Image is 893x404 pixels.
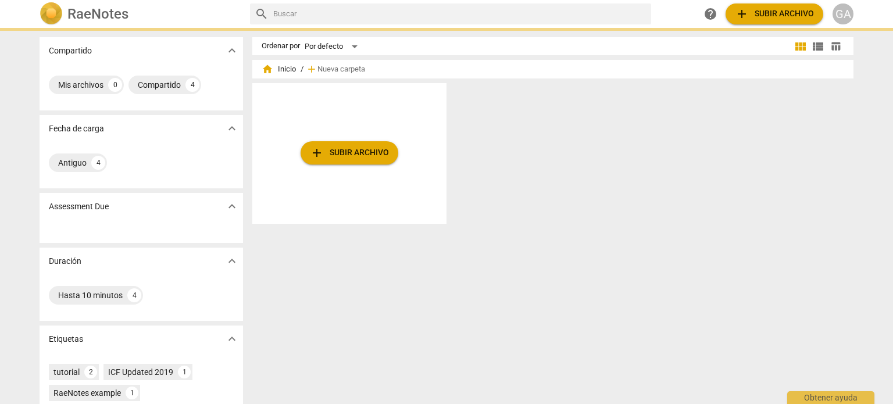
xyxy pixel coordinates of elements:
div: 4 [91,156,105,170]
span: expand_more [225,121,239,135]
span: Nueva carpeta [317,65,365,74]
input: Buscar [273,5,646,23]
span: Subir archivo [310,146,389,160]
span: Subir archivo [735,7,814,21]
p: Assessment Due [49,201,109,213]
div: 0 [108,78,122,92]
span: expand_more [225,254,239,268]
span: home [262,63,273,75]
div: Obtener ayuda [787,391,874,404]
h2: RaeNotes [67,6,128,22]
button: Subir [301,141,398,165]
div: 4 [185,78,199,92]
div: Por defecto [305,37,362,56]
p: Fecha de carga [49,123,104,135]
button: GA [833,3,853,24]
button: Lista [809,38,827,55]
button: Mostrar más [223,198,241,215]
div: tutorial [53,366,80,378]
a: Obtener ayuda [700,3,721,24]
span: expand_more [225,199,239,213]
div: Compartido [138,79,181,91]
div: 2 [84,366,97,378]
span: view_module [794,40,808,53]
span: / [301,65,303,74]
span: add [306,63,317,75]
span: add [310,146,324,160]
div: Mis archivos [58,79,103,91]
span: view_list [811,40,825,53]
button: Mostrar más [223,42,241,59]
div: 4 [127,288,141,302]
button: Mostrar más [223,252,241,270]
div: 1 [178,366,191,378]
span: expand_more [225,332,239,346]
div: RaeNotes example [53,387,121,399]
div: Hasta 10 minutos [58,289,123,301]
p: Compartido [49,45,92,57]
button: Subir [726,3,823,24]
span: search [255,7,269,21]
a: LogoRaeNotes [40,2,241,26]
p: Etiquetas [49,333,83,345]
button: Mostrar más [223,330,241,348]
button: Cuadrícula [792,38,809,55]
div: ICF Updated 2019 [108,366,173,378]
span: table_chart [830,41,841,52]
span: help [703,7,717,21]
div: 1 [126,387,138,399]
span: expand_more [225,44,239,58]
span: Inicio [262,63,296,75]
button: Mostrar más [223,120,241,137]
button: Tabla [827,38,844,55]
span: add [735,7,749,21]
div: Antiguo [58,157,87,169]
div: Ordenar por [262,42,300,51]
p: Duración [49,255,81,267]
img: Logo [40,2,63,26]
